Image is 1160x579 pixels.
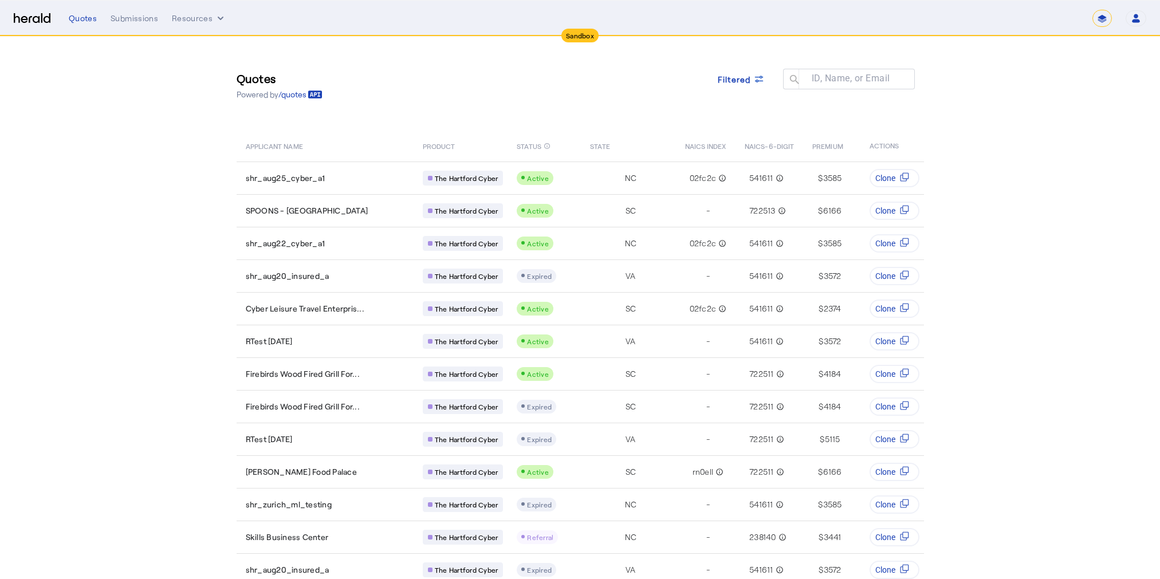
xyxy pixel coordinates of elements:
[435,239,498,248] span: The Hartford Cyber
[246,270,329,282] span: shr_aug20_insured_a
[435,174,498,183] span: The Hartford Cyber
[749,336,773,347] span: 541611
[819,564,823,576] span: $
[423,140,455,151] span: PRODUCT
[527,566,552,574] span: Expired
[278,89,323,100] a: /quotes
[706,368,710,380] span: -
[749,303,773,314] span: 541611
[693,466,714,478] span: rn0ell
[690,172,717,184] span: 02fc2c
[706,499,710,510] span: -
[860,129,924,162] th: ACTIONS
[246,466,357,478] span: [PERSON_NAME] Food Palace
[870,528,919,546] button: Clone
[823,205,842,216] span: 6166
[527,305,549,313] span: Active
[561,29,599,42] div: Sandbox
[590,140,610,151] span: STATE
[823,238,842,249] span: 3585
[706,336,710,347] span: -
[246,172,325,184] span: shr_aug25_cyber_a1
[823,172,842,184] span: 3585
[776,531,787,543] mat-icon: info_outline
[774,368,784,380] mat-icon: info_outline
[870,463,919,481] button: Clone
[716,238,726,249] mat-icon: info_outline
[870,234,919,253] button: Clone
[706,205,710,216] span: -
[435,435,498,444] span: The Hartford Cyber
[773,238,784,249] mat-icon: info_outline
[824,270,842,282] span: 3572
[774,466,784,478] mat-icon: info_outline
[875,368,895,380] span: Clone
[749,238,773,249] span: 541611
[14,13,50,24] img: Herald Logo
[819,401,823,412] span: $
[749,564,773,576] span: 541611
[435,271,498,281] span: The Hartford Cyber
[870,365,919,383] button: Clone
[435,565,498,574] span: The Hartford Cyber
[716,172,726,184] mat-icon: info_outline
[749,531,776,543] span: 238140
[435,206,498,215] span: The Hartford Cyber
[435,467,498,476] span: The Hartford Cyber
[435,500,498,509] span: The Hartford Cyber
[749,499,773,510] span: 541611
[818,466,823,478] span: $
[749,270,773,282] span: 541611
[749,466,774,478] span: 722511
[773,270,784,282] mat-icon: info_outline
[527,468,549,476] span: Active
[825,434,840,445] span: 5115
[626,270,636,282] span: VA
[749,205,776,216] span: 722513
[824,564,842,576] span: 3572
[626,564,636,576] span: VA
[819,336,823,347] span: $
[819,368,823,380] span: $
[69,13,97,24] div: Quotes
[773,303,784,314] mat-icon: info_outline
[875,564,895,576] span: Clone
[527,239,549,247] span: Active
[435,304,498,313] span: The Hartford Cyber
[690,303,717,314] span: 02fc2c
[824,368,842,380] span: 4184
[773,172,784,184] mat-icon: info_outline
[246,531,329,543] span: Skills Business Center
[527,435,552,443] span: Expired
[435,402,498,411] span: The Hartford Cyber
[819,531,823,543] span: $
[875,499,895,510] span: Clone
[870,267,919,285] button: Clone
[713,466,723,478] mat-icon: info_outline
[527,370,549,378] span: Active
[812,73,890,84] mat-label: ID, Name, or Email
[820,434,824,445] span: $
[823,499,842,510] span: 3585
[626,368,636,380] span: SC
[773,499,784,510] mat-icon: info_outline
[626,336,636,347] span: VA
[527,272,552,280] span: Expired
[237,89,323,100] p: Powered by
[870,397,919,416] button: Clone
[706,270,710,282] span: -
[626,303,636,314] span: SC
[246,238,325,249] span: shr_aug22_cyber_a1
[875,466,895,478] span: Clone
[706,531,710,543] span: -
[527,501,552,509] span: Expired
[870,495,919,514] button: Clone
[544,140,550,152] mat-icon: info_outline
[625,238,637,249] span: NC
[823,466,842,478] span: 6166
[776,205,786,216] mat-icon: info_outline
[626,205,636,216] span: SC
[875,401,895,412] span: Clone
[626,434,636,445] span: VA
[527,207,549,215] span: Active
